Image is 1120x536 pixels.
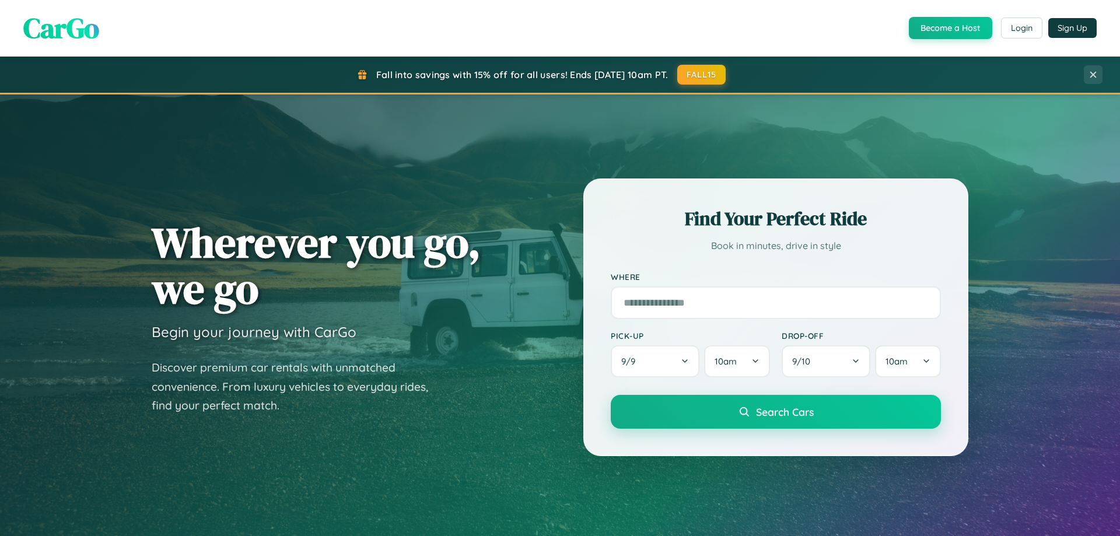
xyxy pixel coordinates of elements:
[611,206,941,232] h2: Find Your Perfect Ride
[1048,18,1097,38] button: Sign Up
[611,331,770,341] label: Pick-up
[621,356,641,367] span: 9 / 9
[875,345,941,377] button: 10am
[782,345,870,377] button: 9/10
[677,65,726,85] button: FALL15
[611,237,941,254] p: Book in minutes, drive in style
[152,358,443,415] p: Discover premium car rentals with unmatched convenience. From luxury vehicles to everyday rides, ...
[611,395,941,429] button: Search Cars
[792,356,816,367] span: 9 / 10
[704,345,770,377] button: 10am
[782,331,941,341] label: Drop-off
[909,17,992,39] button: Become a Host
[152,323,356,341] h3: Begin your journey with CarGo
[611,345,699,377] button: 9/9
[756,405,814,418] span: Search Cars
[1001,17,1042,38] button: Login
[715,356,737,367] span: 10am
[611,272,941,282] label: Where
[376,69,668,80] span: Fall into savings with 15% off for all users! Ends [DATE] 10am PT.
[885,356,908,367] span: 10am
[152,219,481,311] h1: Wherever you go, we go
[23,9,99,47] span: CarGo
